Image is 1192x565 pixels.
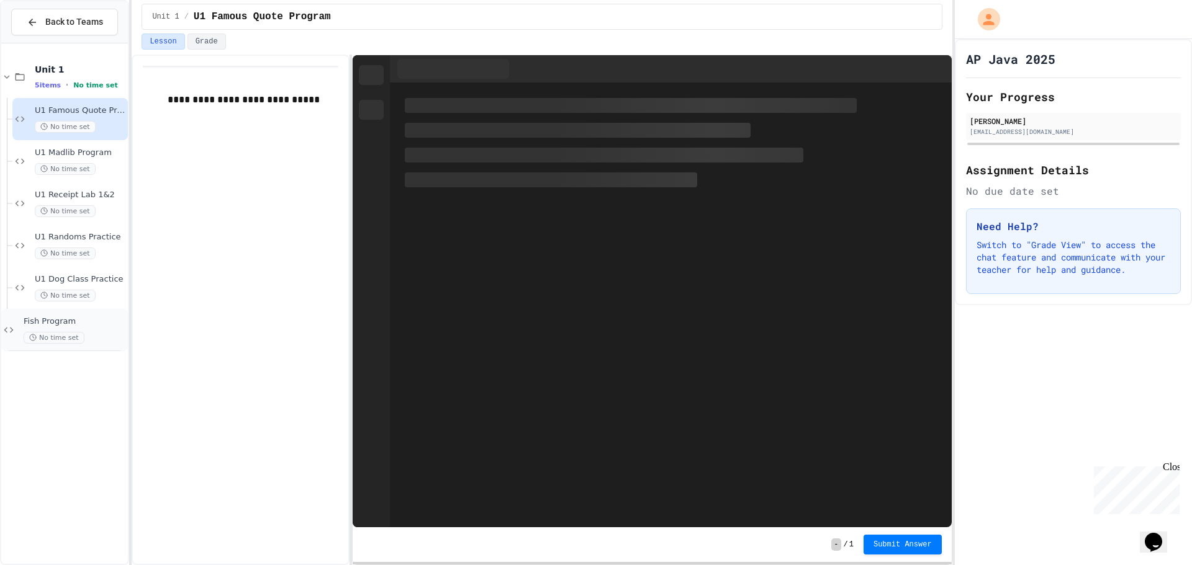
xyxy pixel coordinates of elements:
[844,540,848,549] span: /
[35,190,125,200] span: U1 Receipt Lab 1&2
[965,5,1003,33] div: My Account
[35,274,125,285] span: U1 Dog Class Practice
[874,540,932,549] span: Submit Answer
[73,81,118,89] span: No time set
[66,80,68,90] span: •
[152,12,179,22] span: Unit 1
[11,9,118,35] button: Back to Teams
[35,81,61,89] span: 5 items
[184,12,189,22] span: /
[864,535,942,554] button: Submit Answer
[142,33,184,50] button: Lesson
[45,16,103,29] span: Back to Teams
[977,219,1170,234] h3: Need Help?
[35,163,96,175] span: No time set
[35,232,125,242] span: U1 Randoms Practice
[966,88,1181,105] h2: Your Progress
[35,105,125,116] span: U1 Famous Quote Program
[966,184,1181,198] div: No due date set
[35,247,96,259] span: No time set
[194,9,331,24] span: U1 Famous Quote Program
[977,239,1170,276] p: Switch to "Grade View" to access the chat feature and communicate with your teacher for help and ...
[831,538,841,551] span: -
[1089,461,1180,514] iframe: chat widget
[35,64,125,75] span: Unit 1
[35,205,96,217] span: No time set
[35,290,96,301] span: No time set
[35,148,125,158] span: U1 Madlib Program
[5,5,86,79] div: Chat with us now!Close
[849,540,854,549] span: 1
[966,161,1181,179] h2: Assignment Details
[24,332,84,344] span: No time set
[24,316,125,327] span: Fish Program
[187,33,226,50] button: Grade
[35,121,96,133] span: No time set
[970,127,1177,136] div: [EMAIL_ADDRESS][DOMAIN_NAME]
[970,115,1177,127] div: [PERSON_NAME]
[966,50,1055,68] h1: AP Java 2025
[1140,515,1180,553] iframe: chat widget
